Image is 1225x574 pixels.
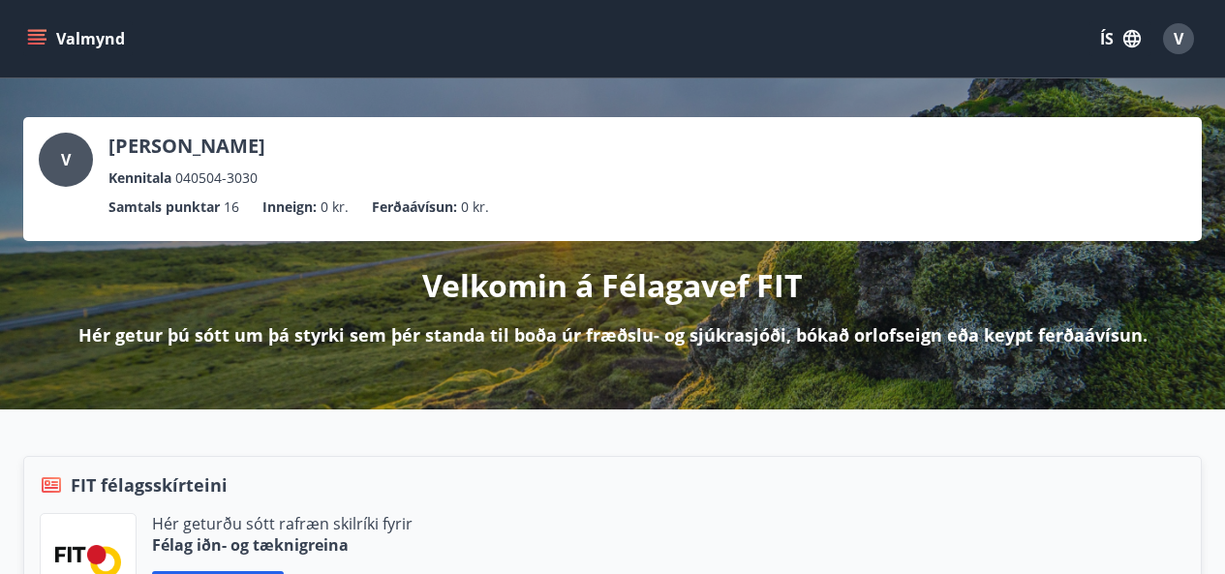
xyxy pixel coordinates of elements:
[262,196,317,218] p: Inneign :
[224,196,239,218] span: 16
[152,534,413,556] p: Félag iðn- og tæknigreina
[321,196,349,218] span: 0 kr.
[1089,21,1151,56] button: ÍS
[23,21,133,56] button: menu
[152,513,413,534] p: Hér geturðu sótt rafræn skilríki fyrir
[61,149,71,170] span: V
[422,264,803,307] p: Velkomin á Félagavef FIT
[108,196,220,218] p: Samtals punktar
[108,133,265,160] p: [PERSON_NAME]
[175,167,258,189] span: 040504-3030
[108,167,171,189] p: Kennitala
[71,472,228,498] span: FIT félagsskírteini
[78,322,1148,347] p: Hér getur þú sótt um þá styrki sem þér standa til boða úr fræðslu- og sjúkrasjóði, bókað orlofsei...
[1174,28,1183,49] span: V
[1155,15,1202,62] button: V
[372,196,457,218] p: Ferðaávísun :
[461,196,489,218] span: 0 kr.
